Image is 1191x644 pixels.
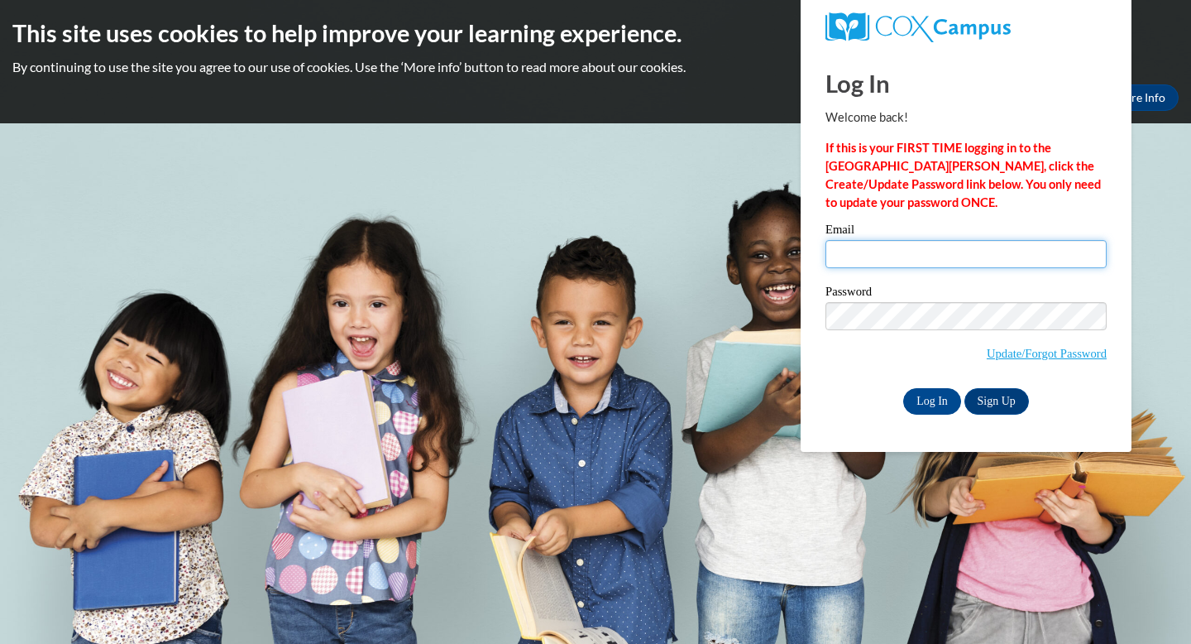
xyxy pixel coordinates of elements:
label: Email [825,223,1107,240]
a: More Info [1101,84,1179,111]
a: Update/Forgot Password [987,347,1107,360]
img: COX Campus [825,12,1011,42]
label: Password [825,286,1107,302]
h2: This site uses cookies to help improve your learning experience. [12,17,1179,50]
h1: Log In [825,66,1107,100]
a: COX Campus [825,12,1107,42]
input: Log In [903,388,961,415]
a: Sign Up [964,388,1029,415]
p: By continuing to use the site you agree to our use of cookies. Use the ‘More info’ button to read... [12,58,1179,76]
p: Welcome back! [825,108,1107,127]
strong: If this is your FIRST TIME logging in to the [GEOGRAPHIC_DATA][PERSON_NAME], click the Create/Upd... [825,141,1101,209]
